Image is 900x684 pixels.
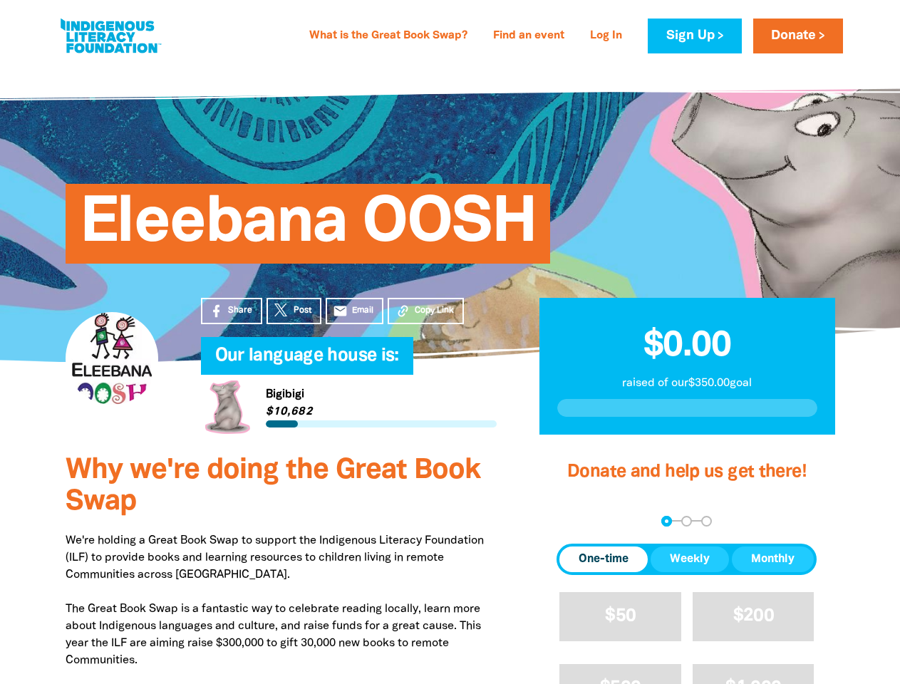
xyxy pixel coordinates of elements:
span: Email [352,304,373,317]
span: Post [294,304,311,317]
p: raised of our $350.00 goal [557,375,817,392]
span: One-time [579,551,629,568]
span: Eleebana OOSH [80,195,537,264]
a: Share [201,298,262,324]
button: Navigate to step 2 of 3 to enter your details [681,516,692,527]
button: $200 [693,592,814,641]
span: Copy Link [415,304,454,317]
span: $50 [605,608,636,624]
a: Post [267,298,321,324]
button: Navigate to step 3 of 3 to enter your payment details [701,516,712,527]
a: What is the Great Book Swap? [301,25,476,48]
div: Donation frequency [557,544,817,575]
span: $0.00 [643,330,731,363]
a: Donate [753,19,843,53]
button: One-time [559,546,648,572]
span: Donate and help us get there! [567,464,807,480]
span: Share [228,304,252,317]
i: email [333,304,348,318]
button: $50 [559,592,681,641]
button: Navigate to step 1 of 3 to enter your donation amount [661,516,672,527]
h6: My Team [201,361,497,369]
button: Monthly [732,546,814,572]
a: Sign Up [648,19,741,53]
a: emailEmail [326,298,384,324]
button: Weekly [651,546,729,572]
a: Find an event [485,25,573,48]
span: Why we're doing the Great Book Swap [66,457,480,515]
button: Copy Link [388,298,464,324]
a: Log In [581,25,631,48]
span: Our language house is: [215,348,399,375]
span: Weekly [670,551,710,568]
span: $200 [733,608,774,624]
span: Monthly [751,551,795,568]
